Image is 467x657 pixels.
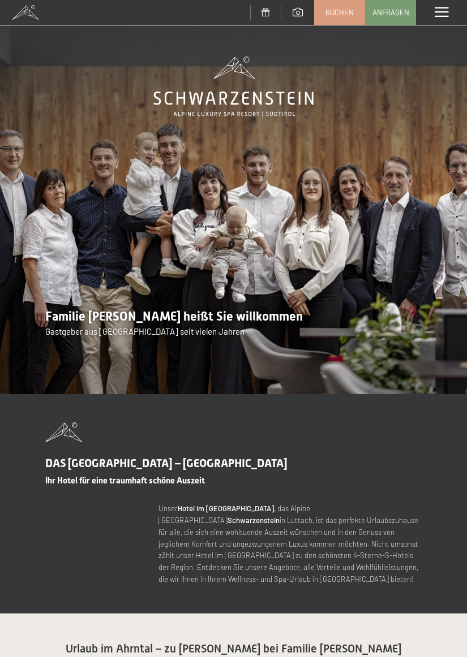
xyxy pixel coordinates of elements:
[315,1,365,24] a: Buchen
[66,642,401,655] span: Urlaub im Ahrntal – zu [PERSON_NAME] bei Familie [PERSON_NAME]
[228,516,280,525] strong: Schwarzenstein
[372,7,409,18] span: Anfragen
[325,7,354,18] span: Buchen
[45,326,245,336] span: Gastgeber aus [GEOGRAPHIC_DATA] seit vielen Jahren
[178,504,274,513] strong: Hotel im [GEOGRAPHIC_DATA]
[45,309,303,323] span: Familie [PERSON_NAME] heißt Sie willkommen
[45,456,288,470] span: DAS [GEOGRAPHIC_DATA] – [GEOGRAPHIC_DATA]
[158,503,422,585] p: Unser , das Alpine [GEOGRAPHIC_DATA] in Luttach, ist das perfekte Urlaubszuhause für alle, die si...
[366,1,415,24] a: Anfragen
[45,476,205,486] span: Ihr Hotel für eine traumhaft schöne Auszeit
